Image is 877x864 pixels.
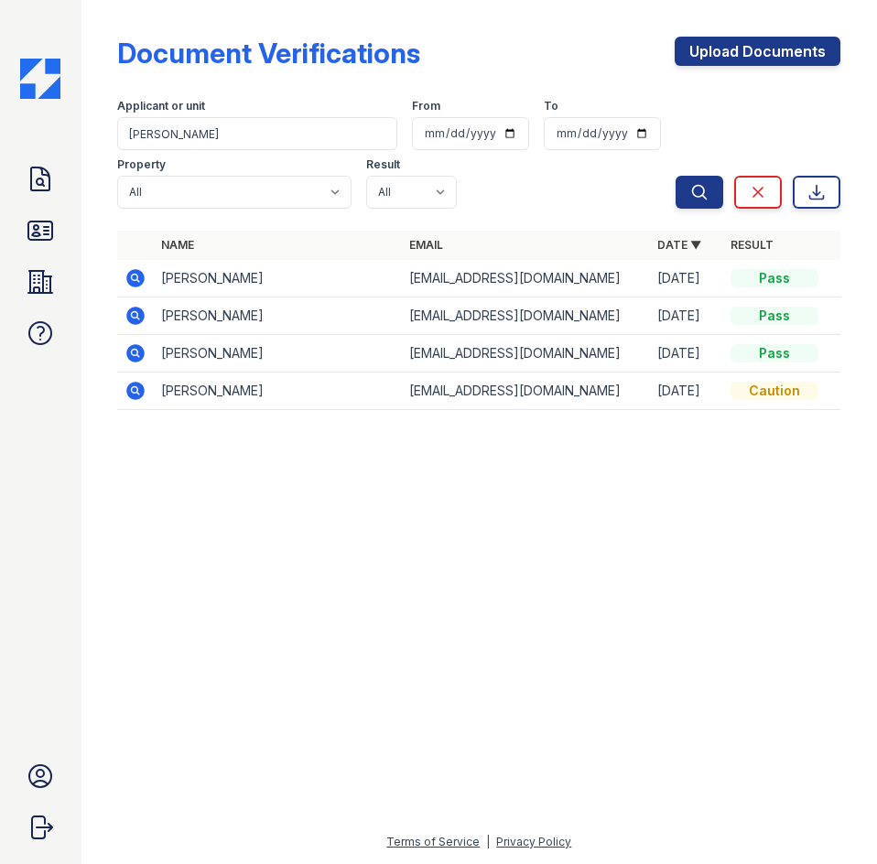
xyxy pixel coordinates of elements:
[731,344,818,362] div: Pass
[544,99,558,113] label: To
[731,382,818,400] div: Caution
[386,835,480,848] a: Terms of Service
[731,238,774,252] a: Result
[154,260,402,297] td: [PERSON_NAME]
[486,835,490,848] div: |
[402,373,650,410] td: [EMAIL_ADDRESS][DOMAIN_NAME]
[650,335,723,373] td: [DATE]
[117,117,397,150] input: Search by name, email, or unit number
[402,335,650,373] td: [EMAIL_ADDRESS][DOMAIN_NAME]
[412,99,440,113] label: From
[402,297,650,335] td: [EMAIL_ADDRESS][DOMAIN_NAME]
[402,260,650,297] td: [EMAIL_ADDRESS][DOMAIN_NAME]
[117,157,166,172] label: Property
[154,297,402,335] td: [PERSON_NAME]
[154,335,402,373] td: [PERSON_NAME]
[731,269,818,287] div: Pass
[161,238,194,252] a: Name
[650,297,723,335] td: [DATE]
[117,37,420,70] div: Document Verifications
[20,59,60,99] img: CE_Icon_Blue-c292c112584629df590d857e76928e9f676e5b41ef8f769ba2f05ee15b207248.png
[117,99,205,113] label: Applicant or unit
[657,238,701,252] a: Date ▼
[366,157,400,172] label: Result
[650,260,723,297] td: [DATE]
[409,238,443,252] a: Email
[650,373,723,410] td: [DATE]
[154,373,402,410] td: [PERSON_NAME]
[496,835,571,848] a: Privacy Policy
[731,307,818,325] div: Pass
[675,37,840,66] a: Upload Documents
